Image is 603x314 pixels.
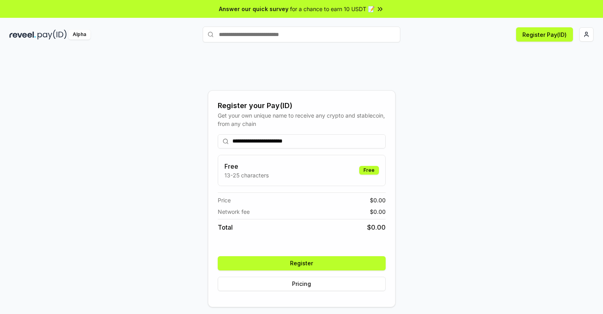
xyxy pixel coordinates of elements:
[38,30,67,40] img: pay_id
[367,223,386,232] span: $ 0.00
[224,162,269,171] h3: Free
[219,5,288,13] span: Answer our quick survey
[218,256,386,270] button: Register
[370,207,386,216] span: $ 0.00
[218,100,386,111] div: Register your Pay(ID)
[218,223,233,232] span: Total
[224,171,269,179] p: 13-25 characters
[218,111,386,128] div: Get your own unique name to receive any crypto and stablecoin, from any chain
[218,277,386,291] button: Pricing
[359,166,379,175] div: Free
[68,30,90,40] div: Alpha
[290,5,375,13] span: for a chance to earn 10 USDT 📝
[370,196,386,204] span: $ 0.00
[218,196,231,204] span: Price
[9,30,36,40] img: reveel_dark
[218,207,250,216] span: Network fee
[516,27,573,42] button: Register Pay(ID)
